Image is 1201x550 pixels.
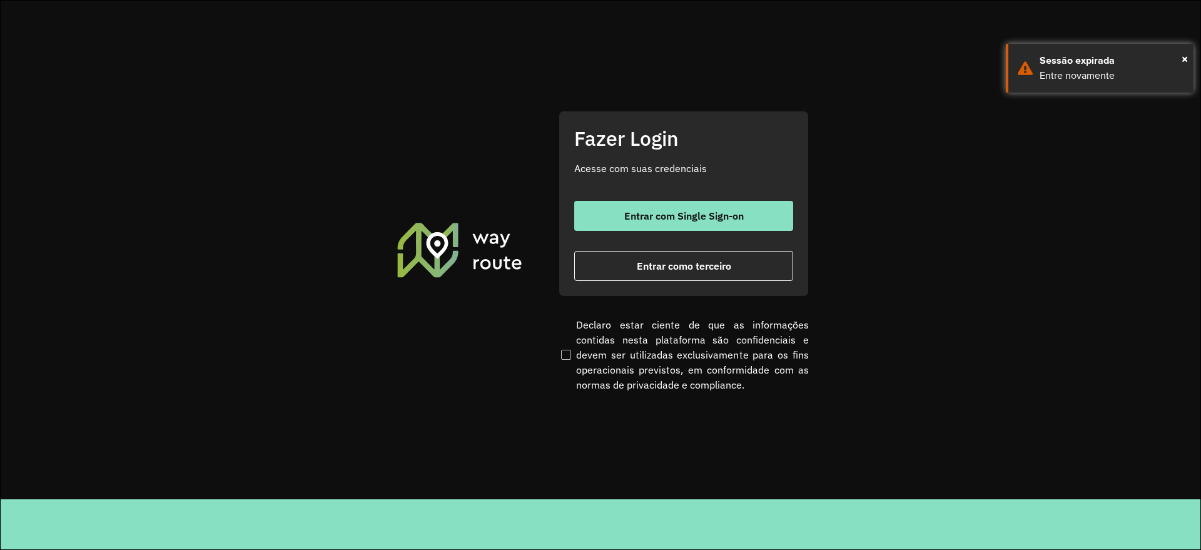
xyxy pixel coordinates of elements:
p: Acesse com suas credenciais [574,161,793,176]
div: Sessão expirada [1040,53,1184,68]
span: × [1182,49,1188,68]
div: Entre novamente [1040,68,1184,83]
img: Roteirizador AmbevTech [395,221,524,278]
button: button [574,251,793,281]
button: button [574,201,793,231]
h2: Fazer Login [574,126,793,150]
label: Declaro estar ciente de que as informações contidas nesta plataforma são confidenciais e devem se... [559,317,809,392]
span: Entrar com Single Sign-on [624,211,744,221]
span: Entrar como terceiro [637,261,731,271]
button: Close [1182,49,1188,68]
